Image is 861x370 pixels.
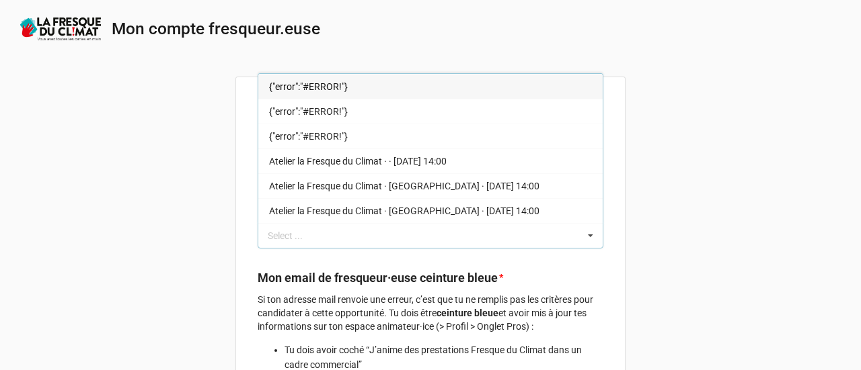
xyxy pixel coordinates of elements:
[269,106,348,117] span: {"error":"#ERROR!"}
[269,181,539,191] span: Atelier la Fresque du Climat · [GEOGRAPHIC_DATA] · [DATE] 14:00
[437,308,498,318] strong: ceinture bleue
[269,81,348,92] span: {"error":"#ERROR!"}
[20,17,101,40] img: GaE51ziWEb%2Flogo%20FDC%20FR%20normal%20couleur.png
[258,293,603,333] p: Si ton adresse mail renvoie une erreur, c’est que tu ne remplis pas les critères pour candidater ...
[269,156,447,167] span: Atelier la Fresque du Climat · · [DATE] 14:00
[258,269,498,287] label: Mon email de fresqueur·euse ceinture bleue
[269,205,539,216] span: Atelier la Fresque du Climat · [GEOGRAPHIC_DATA] · [DATE] 14:00
[112,21,320,38] div: Mon compte fresqueur.euse
[269,131,348,142] span: {"error":"#ERROR!"}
